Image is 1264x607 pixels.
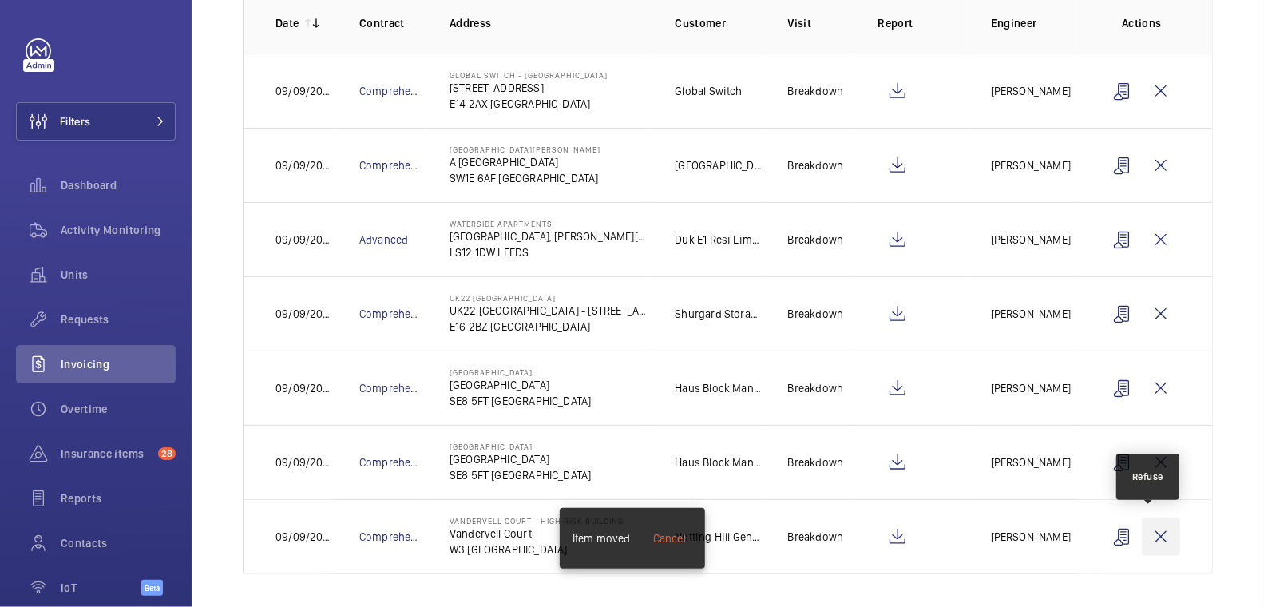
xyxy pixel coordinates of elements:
[450,451,592,467] p: [GEOGRAPHIC_DATA]
[450,377,592,393] p: [GEOGRAPHIC_DATA]
[450,244,649,260] p: LS12 1DW LEEDS
[450,303,649,319] p: UK22 [GEOGRAPHIC_DATA] - [STREET_ADDRESS]
[61,267,176,283] span: Units
[359,530,438,543] a: Comprehensive
[991,380,1071,396] p: [PERSON_NAME]
[275,15,299,31] p: Date
[450,145,600,154] p: [GEOGRAPHIC_DATA][PERSON_NAME]
[61,401,176,417] span: Overtime
[61,311,176,327] span: Requests
[675,157,762,173] p: [GEOGRAPHIC_DATA][PERSON_NAME] A [GEOGRAPHIC_DATA]
[450,170,600,186] p: SW1E 6AF [GEOGRAPHIC_DATA]
[61,580,141,596] span: IoT
[788,15,853,31] p: Visit
[450,516,624,526] p: Vandervell Court - High Risk Building
[991,83,1071,99] p: [PERSON_NAME]
[788,454,844,470] p: Breakdown
[450,526,624,542] p: Vandervell Court
[359,233,408,246] a: Advanced
[450,542,624,557] p: W3 [GEOGRAPHIC_DATA]
[359,85,438,97] a: Comprehensive
[788,83,844,99] p: Breakdown
[675,83,742,99] p: Global Switch
[450,367,592,377] p: [GEOGRAPHIC_DATA]
[788,232,844,248] p: Breakdown
[450,442,592,451] p: [GEOGRAPHIC_DATA]
[991,529,1071,545] p: [PERSON_NAME]
[275,306,334,322] p: 09/09/2025
[991,157,1071,173] p: [PERSON_NAME]
[675,306,762,322] p: Shurgard Storage
[275,157,334,173] p: 09/09/2025
[573,530,631,546] div: Item moved
[1104,15,1180,31] p: Actions
[61,535,176,551] span: Contacts
[450,219,649,228] p: Waterside Apartments
[275,529,334,545] p: 09/09/2025
[359,456,438,469] a: Comprehensive
[878,15,965,31] p: Report
[450,70,608,80] p: Global Switch - [GEOGRAPHIC_DATA]
[450,80,608,96] p: [STREET_ADDRESS]
[991,15,1078,31] p: Engineer
[141,580,163,596] span: Beta
[359,382,438,395] a: Comprehensive
[652,530,685,546] div: Cancel
[788,306,844,322] p: Breakdown
[61,177,176,193] span: Dashboard
[450,467,592,483] p: SE8 5FT [GEOGRAPHIC_DATA]
[450,154,600,170] p: A [GEOGRAPHIC_DATA]
[61,490,176,506] span: Reports
[450,393,592,409] p: SE8 5FT [GEOGRAPHIC_DATA]
[450,96,608,112] p: E14 2AX [GEOGRAPHIC_DATA]
[450,293,649,303] p: UK22 [GEOGRAPHIC_DATA]
[991,454,1071,470] p: [PERSON_NAME]
[675,232,762,248] p: Duk E1 Resi Limited and Duke E2 Resi Limited - Waterside Apartments
[788,157,844,173] p: Breakdown
[158,447,176,460] span: 28
[60,113,90,129] span: Filters
[275,380,334,396] p: 09/09/2025
[450,15,649,31] p: Address
[450,228,649,244] p: [GEOGRAPHIC_DATA], [PERSON_NAME][GEOGRAPHIC_DATA]
[359,159,438,172] a: Comprehensive
[788,380,844,396] p: Breakdown
[636,519,701,557] button: Cancel
[16,102,176,141] button: Filters
[61,446,152,462] span: Insurance items
[61,222,176,238] span: Activity Monitoring
[359,15,424,31] p: Contract
[675,454,762,470] p: Haus Block Management - [PERSON_NAME]
[1132,470,1163,484] div: Refuse
[275,232,334,248] p: 09/09/2025
[275,454,334,470] p: 09/09/2025
[359,307,438,320] a: Comprehensive
[675,380,762,396] p: Haus Block Management - [PERSON_NAME]
[675,15,762,31] p: Customer
[275,83,334,99] p: 09/09/2025
[450,319,649,335] p: E16 2BZ [GEOGRAPHIC_DATA]
[991,232,1071,248] p: [PERSON_NAME]
[788,529,844,545] p: Breakdown
[991,306,1071,322] p: [PERSON_NAME]
[61,356,176,372] span: Invoicing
